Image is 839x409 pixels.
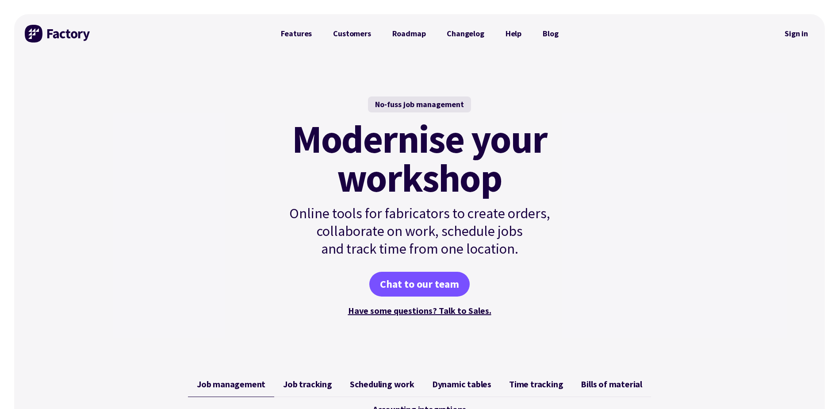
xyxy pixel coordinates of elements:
span: Job management [197,379,265,390]
mark: Modernise your workshop [292,120,547,197]
a: Customers [322,25,381,42]
a: Help [495,25,532,42]
nav: Secondary Navigation [778,23,814,44]
span: Bills of material [581,379,642,390]
img: Factory [25,25,91,42]
div: No-fuss job management [368,96,471,112]
span: Dynamic tables [432,379,491,390]
span: Job tracking [283,379,332,390]
a: Features [270,25,323,42]
a: Changelog [436,25,494,42]
a: Roadmap [382,25,437,42]
a: Chat to our team [369,272,470,297]
a: Sign in [778,23,814,44]
a: Have some questions? Talk to Sales. [348,305,491,316]
span: Time tracking [509,379,563,390]
nav: Primary Navigation [270,25,569,42]
span: Scheduling work [350,379,414,390]
a: Blog [532,25,569,42]
p: Online tools for fabricators to create orders, collaborate on work, schedule jobs and track time ... [270,204,569,258]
